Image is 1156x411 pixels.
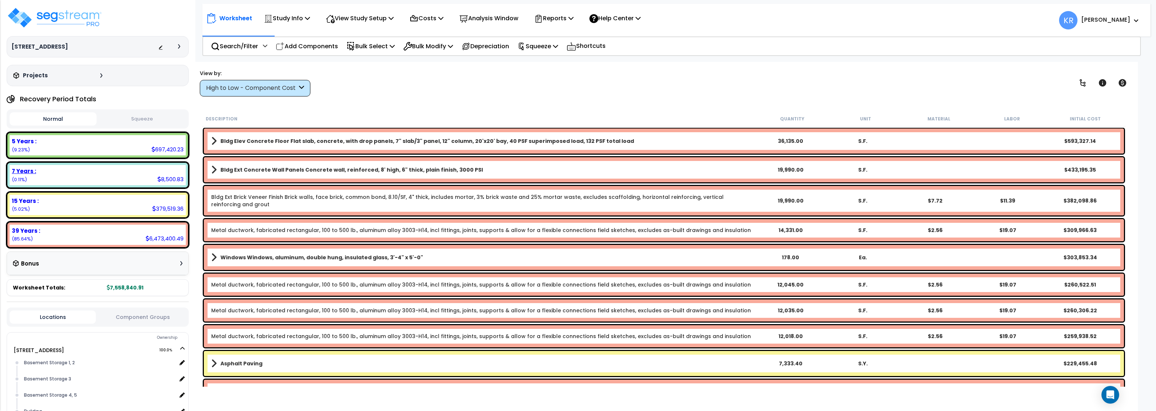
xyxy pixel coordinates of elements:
[211,358,754,369] a: Assembly Title
[220,360,262,367] b: Asphalt Paving
[755,333,827,340] div: 12,018.00
[152,205,184,212] div: 379,519.36
[1044,281,1116,288] div: $260,522.51
[972,226,1044,234] div: $19.07
[410,13,443,23] p: Costs
[755,226,827,234] div: 14,331.00
[276,41,338,51] p: Add Components
[457,38,513,55] div: Depreciation
[827,226,899,234] div: S.F.
[220,137,634,145] b: Bldg Elev Concrete Floor Flat slab, concrete, with drop panels, 7" slab/3" panel, 12" column, 20'...
[211,281,751,288] a: Individual Item
[1081,16,1130,24] b: [PERSON_NAME]
[220,166,483,173] b: Bldg Ext Concrete Wall Panels Concrete wall, reinforced, 8' high, 6" thick, plain finish, 3000 PSI
[534,13,574,23] p: Reports
[152,145,184,153] div: 697,420.23
[272,38,342,55] div: Add Components
[12,206,30,212] small: 5.020867147738396%
[22,375,177,383] div: Basement Storage 3
[1044,307,1116,314] div: $260,306.22
[899,307,972,314] div: $2.56
[1070,116,1101,122] small: Initial Cost
[219,13,252,23] p: Worksheet
[211,41,258,51] p: Search/Filter
[211,165,754,175] a: Assembly Title
[899,281,972,288] div: $2.56
[755,166,827,173] div: 19,990.00
[755,360,827,367] div: 7,333.40
[20,95,96,103] h4: Recovery Period Totals
[211,226,751,234] a: Individual Item
[899,333,972,340] div: $2.56
[755,137,827,145] div: 36,135.00
[972,333,1044,340] div: $19.07
[459,13,518,23] p: Analysis Window
[7,7,102,29] img: logo_pro_r.png
[1044,226,1116,234] div: $309,966.63
[403,41,453,51] p: Bulk Modify
[827,197,899,204] div: S.F.
[10,112,97,126] button: Normal
[827,166,899,173] div: S.F.
[972,307,1044,314] div: $19.07
[22,333,188,342] div: Ownership
[98,113,185,126] button: Squeeze
[563,37,610,55] div: Shortcuts
[1044,197,1116,204] div: $382,098.86
[211,136,754,146] a: Assembly Title
[589,13,641,23] p: Help Center
[1044,166,1116,173] div: $433,195.35
[10,310,96,324] button: Locations
[1044,333,1116,340] div: $259,938.52
[899,226,972,234] div: $2.56
[12,137,36,145] b: 5 Years :
[12,236,33,242] small: 85.64012084757582%
[567,41,606,52] p: Shortcuts
[264,13,310,23] p: Study Info
[146,235,184,242] div: 6,473,400.49
[23,72,48,79] h3: Projects
[107,284,143,291] b: 7,558,840.91
[347,41,395,51] p: Bulk Select
[755,281,827,288] div: 12,045.00
[972,197,1044,204] div: $11.39
[21,261,39,267] h3: Bonus
[12,176,27,183] small: 0.11246208381967389%
[14,347,64,354] a: [STREET_ADDRESS] 100.0%
[13,284,65,291] span: Worksheet Totals:
[22,391,177,400] div: Basement Storage 4, 5
[972,281,1044,288] div: $19.07
[1004,116,1020,122] small: Labor
[200,70,310,77] div: View by:
[22,358,177,367] div: Basement Storage 1, 2
[462,41,509,51] p: Depreciation
[518,41,558,51] p: Squeeze
[1044,254,1116,261] div: $303,853.34
[12,147,30,153] small: 9.226549920866107%
[11,43,68,50] h3: [STREET_ADDRESS]
[927,116,950,122] small: Material
[755,197,827,204] div: 19,990.00
[206,116,237,122] small: Description
[220,254,423,261] b: Windows Windows, aluminum, double hung, insulated glass, 3'-4" x 5'-0"
[1044,360,1116,367] div: $229,455.48
[780,116,804,122] small: Quantity
[159,346,179,355] span: 100.0%
[12,197,39,205] b: 15 Years :
[211,307,751,314] a: Individual Item
[827,360,899,367] div: S.Y.
[100,313,186,321] button: Component Groups
[860,116,871,122] small: Unit
[12,167,36,175] b: 7 Years :
[12,227,40,235] b: 39 Years :
[1059,11,1077,29] span: KR
[1044,137,1116,145] div: $593,327.14
[157,175,184,183] div: 8,500.83
[827,307,899,314] div: S.F.
[206,84,297,92] div: High to Low - Component Cost
[827,254,899,261] div: Ea.
[899,197,972,204] div: $7.72
[827,333,899,340] div: S.F.
[211,252,754,263] a: Assembly Title
[827,281,899,288] div: S.F.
